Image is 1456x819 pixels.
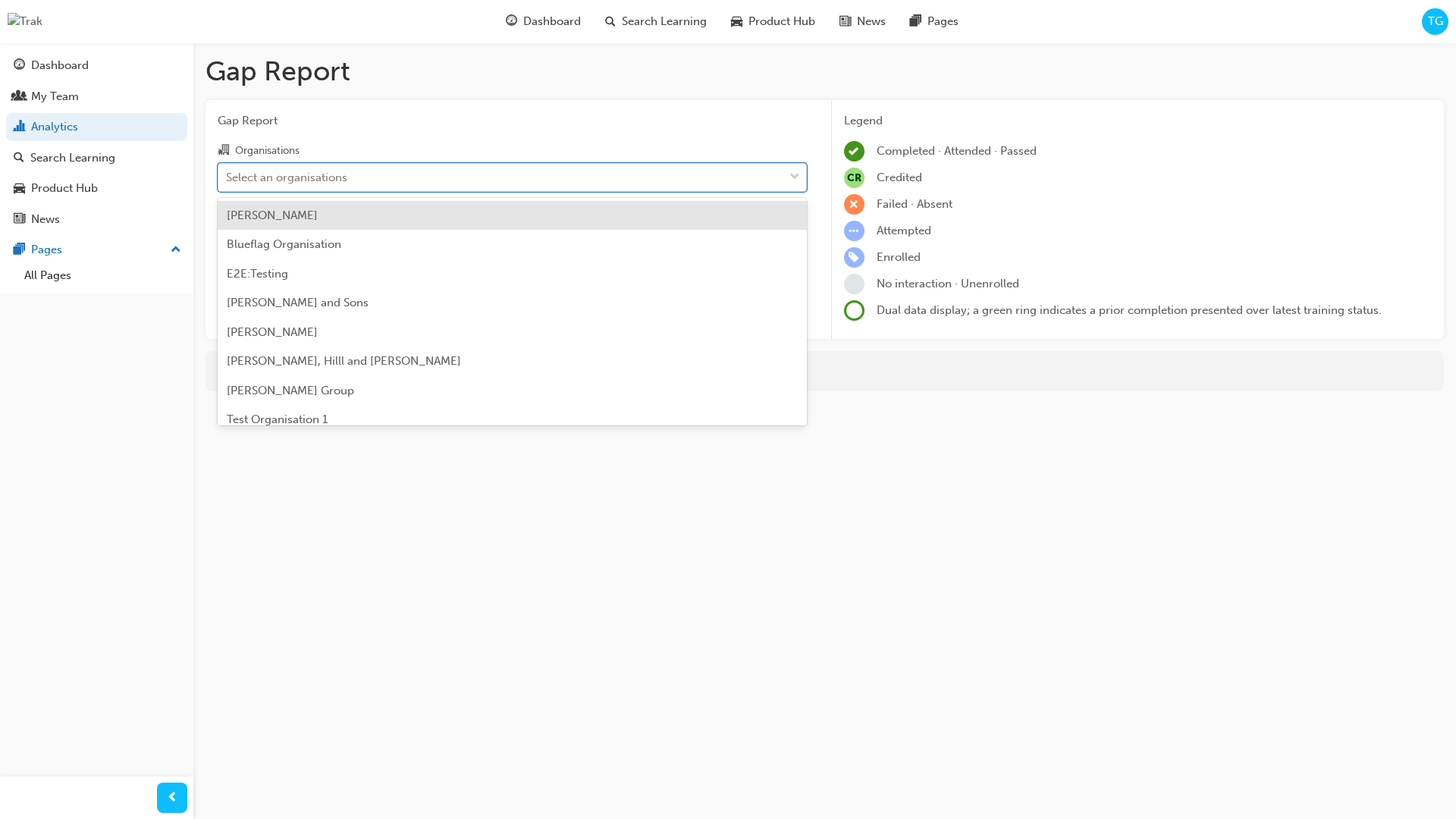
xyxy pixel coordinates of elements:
span: learningRecordVerb_ENROLL-icon [844,247,864,268]
button: DashboardMy TeamAnalyticsSearch LearningProduct HubNews [6,49,187,236]
span: Attempted [877,224,931,237]
span: Dual data display; a green ring indicates a prior completion presented over latest training status. [877,303,1382,317]
a: All Pages [18,264,187,287]
span: news-icon [14,213,25,227]
div: My Team [31,88,79,105]
span: up-icon [171,240,181,260]
span: Enrolled [877,250,921,264]
div: Legend [844,112,1432,130]
div: For more in-depth analysis and data download, go to [217,362,1432,380]
span: people-icon [14,90,25,104]
img: Trak [8,13,42,30]
span: pages-icon [910,12,921,31]
div: Dashboard [31,57,89,74]
span: guage-icon [506,12,517,31]
span: null-icon [844,168,864,188]
span: pages-icon [14,243,25,257]
span: [PERSON_NAME] [227,325,318,339]
div: Search Learning [30,149,115,167]
span: [PERSON_NAME] and Sons [227,296,369,309]
a: car-iconProduct Hub [719,6,827,37]
span: Dashboard [523,13,581,30]
h1: Gap Report [206,55,1444,88]
div: Pages [31,241,62,259]
div: News [31,211,60,228]
span: news-icon [839,12,851,31]
span: [PERSON_NAME] Group [227,384,354,397]
a: Product Hub [6,174,187,202]
span: E2E:Testing [227,267,288,281]
span: Test Organisation 1 [227,413,328,426]
a: Analytics [6,113,187,141]
span: down-icon [789,168,800,187]
a: Search Learning [6,144,187,172]
span: Search Learning [622,13,707,30]
span: No interaction · Unenrolled [877,277,1019,290]
div: Select an organisations [226,168,347,186]
a: guage-iconDashboard [494,6,593,37]
span: News [857,13,886,30]
span: learningRecordVerb_NONE-icon [844,274,864,294]
button: Pages [6,236,187,264]
span: car-icon [731,12,742,31]
span: learningRecordVerb_FAIL-icon [844,194,864,215]
a: Dashboard [6,52,187,80]
span: [PERSON_NAME], Hilll and [PERSON_NAME] [227,354,461,368]
span: Credited [877,171,922,184]
span: chart-icon [14,121,25,134]
span: prev-icon [167,789,178,808]
span: car-icon [14,182,25,196]
div: Product Hub [31,180,98,197]
span: search-icon [605,12,616,31]
button: TG [1422,8,1448,35]
span: organisation-icon [218,144,229,158]
span: learningRecordVerb_ATTEMPT-icon [844,221,864,241]
span: learningRecordVerb_COMPLETE-icon [844,141,864,162]
span: Blueflag Organisation [227,237,341,251]
span: Product Hub [748,13,815,30]
span: TG [1428,13,1443,30]
a: My Team [6,83,187,111]
span: Completed · Attended · Passed [877,144,1037,158]
span: [PERSON_NAME] [227,209,318,222]
div: Organisations [235,143,300,158]
span: search-icon [14,152,24,165]
a: News [6,206,187,234]
span: guage-icon [14,59,25,73]
span: Gap Report [218,112,807,130]
span: Pages [927,13,959,30]
a: news-iconNews [827,6,898,37]
a: search-iconSearch Learning [593,6,719,37]
span: Failed · Absent [877,197,952,211]
a: pages-iconPages [898,6,971,37]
